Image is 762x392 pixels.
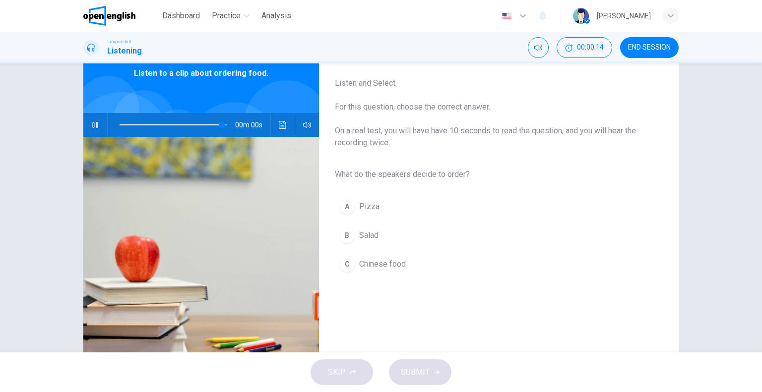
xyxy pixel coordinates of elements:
span: 00m 00s [235,113,270,137]
span: On a real test, you will have have 10 seconds to read the question, and you will hear the recordi... [335,125,647,149]
span: What do the speakers decide to order? [335,168,647,180]
span: For this question, choose the correct answer. [335,101,647,113]
h1: Listening [107,45,142,57]
span: Linguaskill [107,38,131,45]
button: APizza [335,194,647,219]
img: Profile picture [573,8,589,24]
div: Hide [557,37,612,58]
button: Click to see the audio transcription [275,113,291,137]
span: Listen to a clip about ordering food. [134,67,268,79]
button: Analysis [257,7,295,25]
img: en [501,12,513,20]
div: [PERSON_NAME] [597,10,651,22]
div: B [339,227,355,243]
span: 00:00:14 [577,44,604,52]
a: OpenEnglish logo [83,6,158,26]
button: END SESSION [620,37,679,58]
span: Listen and Select [335,77,647,89]
span: Analysis [261,10,291,22]
span: Practice [212,10,241,22]
div: Mute [528,37,549,58]
span: Salad [359,229,379,241]
button: Dashboard [158,7,204,25]
button: 00:00:14 [557,37,612,58]
span: Chinese food [359,258,406,270]
button: CChinese food [335,252,647,277]
div: C [339,256,355,272]
img: OpenEnglish logo [83,6,135,26]
span: Dashboard [162,10,200,22]
img: Listen to a clip about ordering food. [83,137,319,378]
button: Practice [208,7,254,25]
div: A [339,199,355,215]
span: END SESSION [628,44,671,52]
button: BSalad [335,223,647,248]
span: Pizza [359,201,380,213]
